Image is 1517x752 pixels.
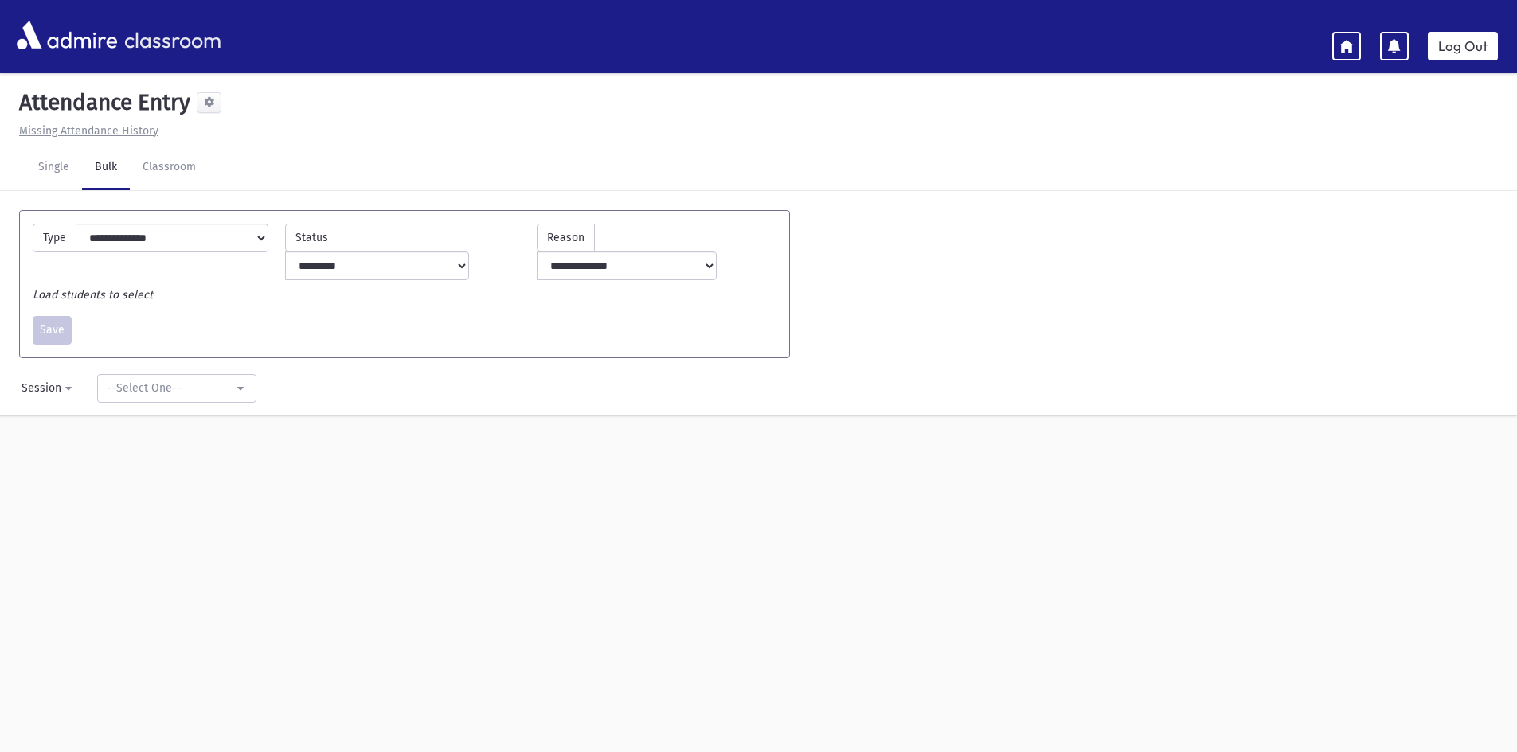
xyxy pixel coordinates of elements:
label: Status [285,224,338,251]
a: Classroom [130,146,209,190]
span: classroom [121,14,221,56]
a: Log Out [1428,32,1498,60]
a: Single [25,146,82,190]
div: --Select One-- [108,380,233,396]
a: Bulk [82,146,130,190]
img: AdmirePro [13,17,121,53]
button: Save [33,316,72,345]
button: Session [11,374,84,403]
div: Load students to select [25,286,784,303]
label: Reason [537,224,595,251]
h5: Attendance Entry [13,89,190,116]
u: Missing Attendance History [19,124,158,138]
div: Session [22,380,61,396]
button: --Select One-- [97,374,256,403]
a: Missing Attendance History [13,124,158,138]
label: Type [33,224,76,252]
